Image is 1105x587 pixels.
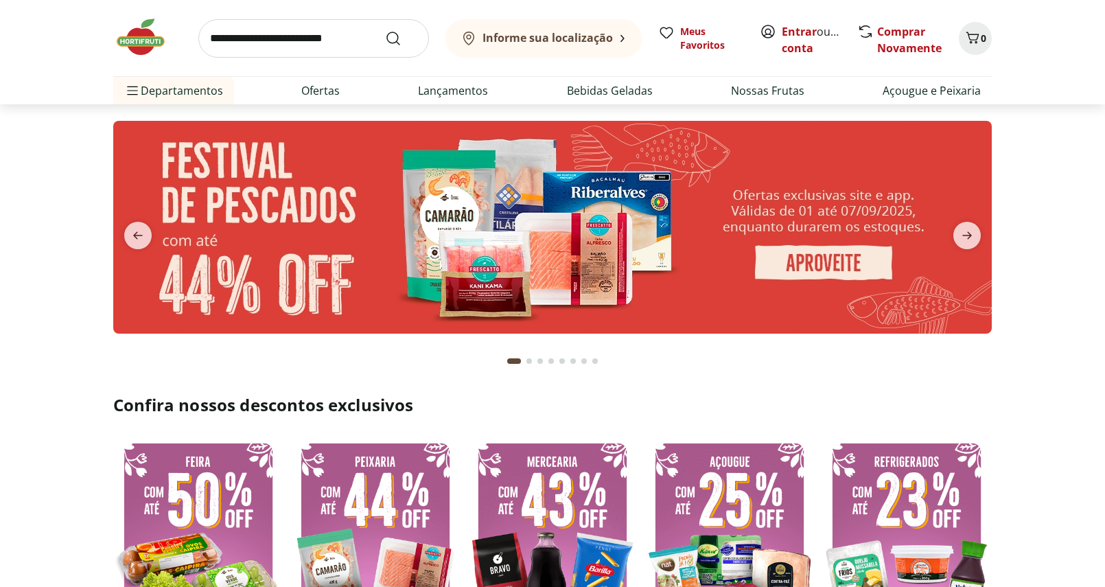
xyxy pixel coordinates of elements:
[557,345,568,378] button: Go to page 5 from fs-carousel
[113,121,992,334] img: pescados
[546,345,557,378] button: Go to page 4 from fs-carousel
[658,25,743,52] a: Meus Favoritos
[113,222,163,249] button: previous
[198,19,429,58] input: search
[981,32,986,45] span: 0
[782,24,817,39] a: Entrar
[445,19,642,58] button: Informe sua localização
[113,394,992,416] h2: Confira nossos descontos exclusivos
[535,345,546,378] button: Go to page 3 from fs-carousel
[782,24,857,56] a: Criar conta
[877,24,942,56] a: Comprar Novamente
[568,345,579,378] button: Go to page 6 from fs-carousel
[959,22,992,55] button: Carrinho
[301,82,340,99] a: Ofertas
[883,82,981,99] a: Açougue e Peixaria
[731,82,804,99] a: Nossas Frutas
[124,74,223,107] span: Departamentos
[567,82,653,99] a: Bebidas Geladas
[482,30,613,45] b: Informe sua localização
[124,74,141,107] button: Menu
[782,23,843,56] span: ou
[524,345,535,378] button: Go to page 2 from fs-carousel
[385,30,418,47] button: Submit Search
[113,16,182,58] img: Hortifruti
[579,345,590,378] button: Go to page 7 from fs-carousel
[418,82,488,99] a: Lançamentos
[590,345,601,378] button: Go to page 8 from fs-carousel
[504,345,524,378] button: Current page from fs-carousel
[942,222,992,249] button: next
[680,25,743,52] span: Meus Favoritos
